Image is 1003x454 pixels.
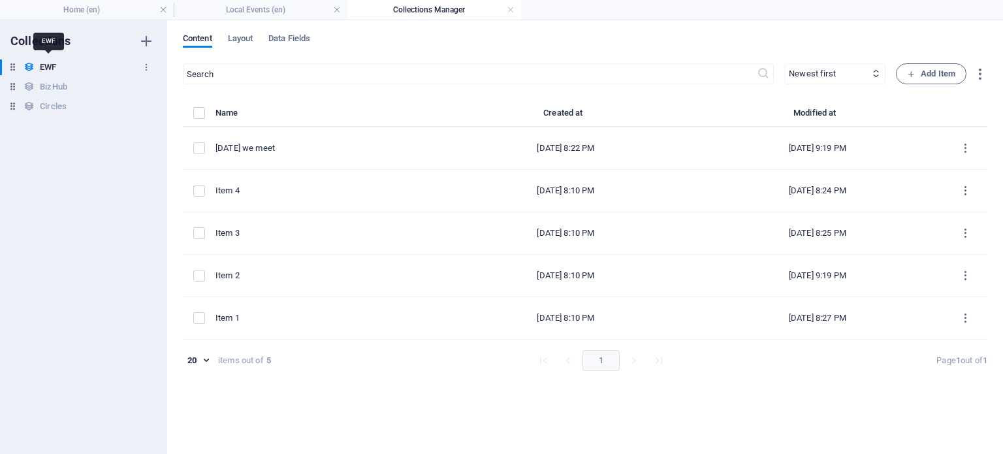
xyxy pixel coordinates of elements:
[215,227,430,239] div: Item 3
[40,79,67,95] h6: BizHub
[183,63,757,84] input: Search
[451,185,681,197] div: [DATE] 8:10 PM
[702,185,932,197] div: [DATE] 8:24 PM
[347,3,521,17] h4: Collections Manager
[215,270,430,282] div: Item 2
[451,142,681,154] div: [DATE] 8:22 PM
[531,350,671,371] nav: pagination navigation
[702,270,932,282] div: [DATE] 9:19 PM
[138,33,154,49] i: Create new collection
[692,105,943,127] th: Modified at
[266,355,271,366] strong: 5
[183,105,987,340] table: items list
[218,355,264,366] div: items out of
[451,312,681,324] div: [DATE] 8:10 PM
[215,105,440,127] th: Name
[440,105,692,127] th: Created at
[215,142,430,154] div: [DATE] we meet
[936,355,987,366] div: Page out of
[183,355,213,366] div: 20
[183,31,212,49] span: Content
[582,350,620,371] button: page 1
[40,59,56,75] h6: EWF
[702,312,932,324] div: [DATE] 8:27 PM
[40,99,67,114] h6: Circles
[268,31,310,49] span: Data Fields
[215,185,430,197] div: Item 4
[983,355,987,365] strong: 1
[215,312,430,324] div: Item 1
[451,227,681,239] div: [DATE] 8:10 PM
[907,66,955,82] span: Add Item
[956,355,961,365] strong: 1
[228,31,253,49] span: Layout
[10,33,71,49] h6: Collections
[896,63,966,84] button: Add Item
[174,3,347,17] h4: Local Events (en)
[451,270,681,282] div: [DATE] 8:10 PM
[702,142,932,154] div: [DATE] 9:19 PM
[702,227,932,239] div: [DATE] 8:25 PM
